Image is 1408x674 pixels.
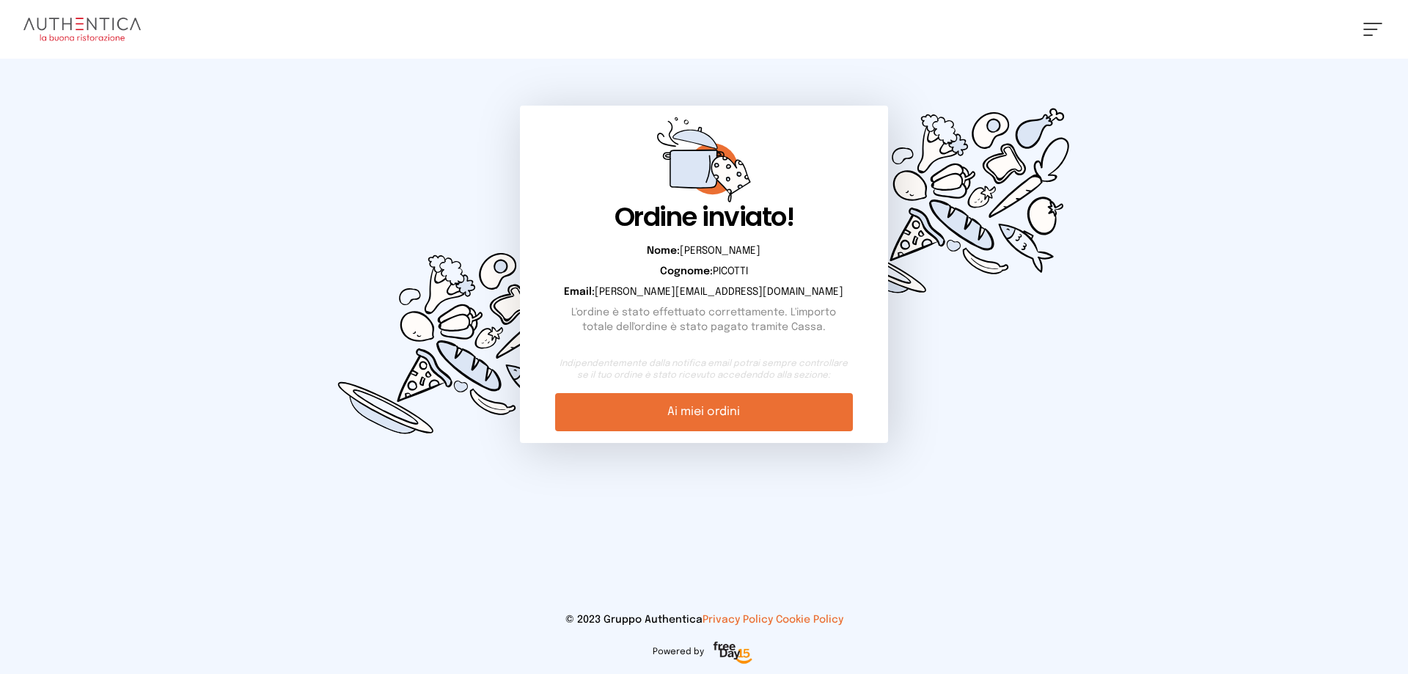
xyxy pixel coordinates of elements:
[555,264,852,279] p: PICOTTI
[653,646,704,658] span: Powered by
[660,266,713,276] b: Cognome:
[776,615,843,625] a: Cookie Policy
[810,59,1091,343] img: d0449c3114cc73e99fc76ced0c51d0cd.svg
[647,246,680,256] b: Nome:
[710,639,756,668] img: logo-freeday.3e08031.png
[23,18,141,41] img: logo.8f33a47.png
[555,285,852,299] p: [PERSON_NAME][EMAIL_ADDRESS][DOMAIN_NAME]
[317,199,598,484] img: d0449c3114cc73e99fc76ced0c51d0cd.svg
[703,615,773,625] a: Privacy Policy
[564,287,595,297] b: Email:
[555,243,852,258] p: [PERSON_NAME]
[555,305,852,334] p: L'ordine è stato effettuato correttamente. L'importo totale dell'ordine è stato pagato tramite Ca...
[555,358,852,381] small: Indipendentemente dalla notifica email potrai sempre controllare se il tuo ordine è stato ricevut...
[555,202,852,232] h1: Ordine inviato!
[23,612,1385,627] p: © 2023 Gruppo Authentica
[555,393,852,431] a: Ai miei ordini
